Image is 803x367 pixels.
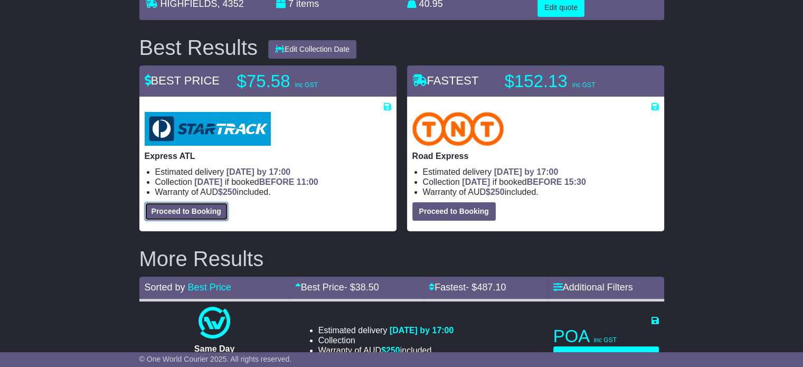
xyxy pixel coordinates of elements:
p: $75.58 [237,71,369,92]
span: inc GST [594,336,617,344]
li: Collection [318,335,454,345]
li: Estimated delivery [155,167,391,177]
span: 250 [490,187,505,196]
span: [DATE] by 17:00 [226,167,291,176]
span: BEFORE [259,177,295,186]
span: BEFORE [527,177,562,186]
img: TNT Domestic: Road Express [412,112,504,146]
li: Warranty of AUD included. [318,345,454,355]
span: 250 [386,346,400,355]
span: [DATE] by 17:00 [390,326,454,335]
span: $ [381,346,400,355]
span: $ [218,187,237,196]
span: if booked [462,177,585,186]
img: One World Courier: Same Day Nationwide(quotes take 0.5-1 hour) [199,307,230,338]
a: Additional Filters [553,282,633,293]
li: Warranty of AUD included. [423,187,659,197]
span: BEST PRICE [145,74,220,87]
li: Estimated delivery [318,325,454,335]
span: 38.50 [355,282,379,293]
li: Estimated delivery [423,167,659,177]
span: - $ [344,282,379,293]
a: Best Price- $38.50 [295,282,379,293]
span: [DATE] by 17:00 [494,167,559,176]
button: Proceed to Booking [412,202,496,221]
span: [DATE] [462,177,490,186]
li: Collection [155,177,391,187]
a: Best Price [188,282,231,293]
span: inc GST [572,81,595,89]
img: StarTrack: Express ATL [145,112,271,146]
span: 15:30 [564,177,586,186]
span: if booked [194,177,318,186]
span: FASTEST [412,74,479,87]
p: POA [553,326,659,347]
button: Edit Collection Date [268,40,356,59]
span: 11:00 [297,177,318,186]
div: Best Results [134,36,263,59]
span: - $ [466,282,506,293]
span: 250 [223,187,237,196]
span: $ [486,187,505,196]
h2: More Results [139,247,664,270]
a: Fastest- $487.10 [429,282,506,293]
p: Road Express [412,151,659,161]
span: © One World Courier 2025. All rights reserved. [139,355,292,363]
span: 487.10 [477,282,506,293]
span: Sorted by [145,282,185,293]
p: $152.13 [505,71,637,92]
p: Express ATL [145,151,391,161]
span: [DATE] [194,177,222,186]
li: Collection [423,177,659,187]
span: inc GST [295,81,318,89]
li: Warranty of AUD included. [155,187,391,197]
button: Proceed to Booking [145,202,228,221]
button: Proceed to Booking [553,346,659,365]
